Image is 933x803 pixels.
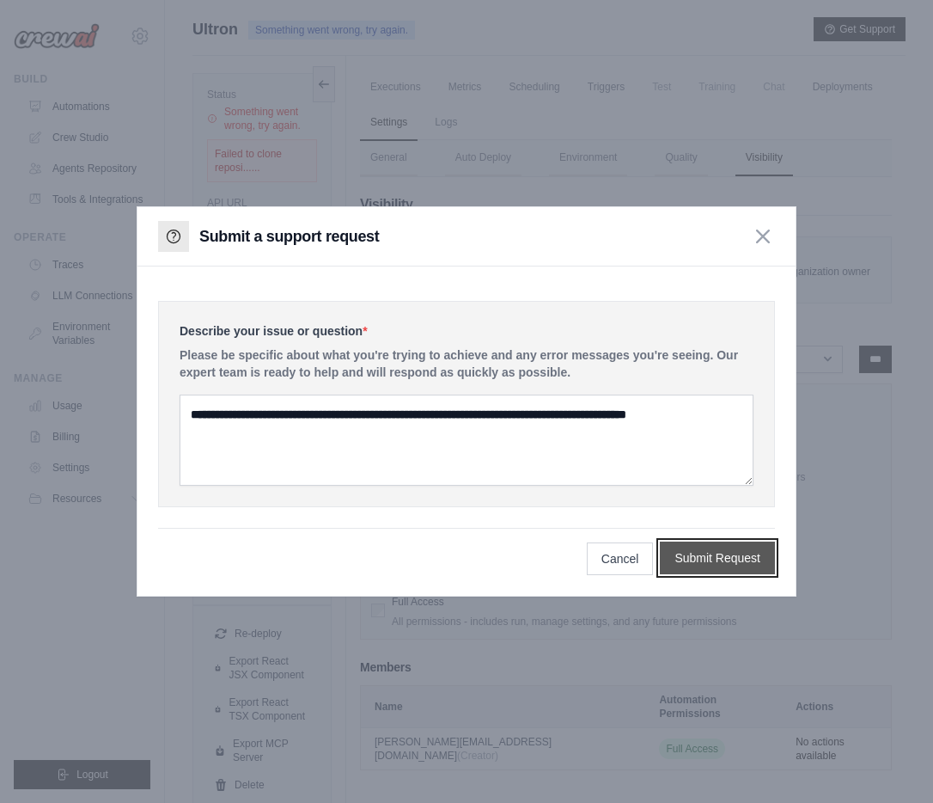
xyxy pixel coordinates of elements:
h3: Submit a support request [199,224,379,248]
button: Cancel [587,542,654,575]
p: Please be specific about what you're trying to achieve and any error messages you're seeing. Our ... [180,346,753,381]
iframe: Chat Widget [847,720,933,803]
label: Describe your issue or question [180,322,753,340]
button: Submit Request [660,542,775,574]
